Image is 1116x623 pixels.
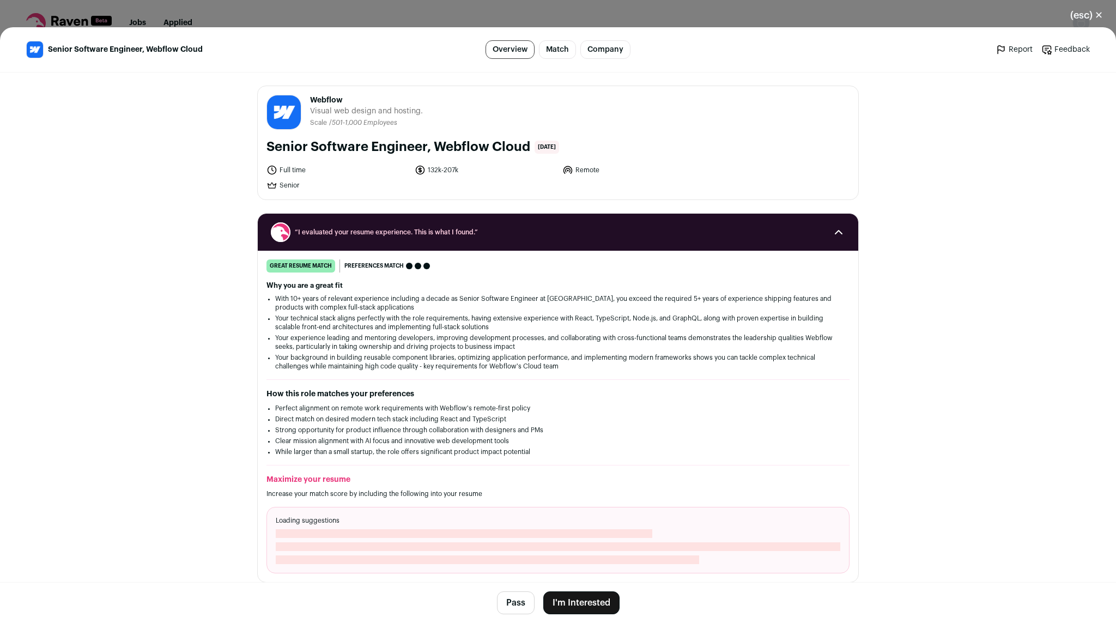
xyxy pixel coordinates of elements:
[497,591,535,614] button: Pass
[275,437,841,445] li: Clear mission alignment with AI focus and innovative web development tools
[535,141,559,154] span: [DATE]
[266,489,850,498] p: Increase your match score by including the following into your resume
[486,40,535,59] a: Overview
[266,474,850,485] h2: Maximize your resume
[266,259,335,273] div: great resume match
[275,447,841,456] li: While larger than a small startup, the role offers significant product impact potential
[27,41,43,58] img: 889d923000f17f2d5b8911d39fb9df0accfe75cd760460e5f6b5635f7ec2541c.png
[275,353,841,371] li: Your background in building reusable component libraries, optimizing application performance, and...
[1057,3,1116,27] button: Close modal
[344,261,404,271] span: Preferences match
[310,119,329,127] li: Scale
[275,334,841,351] li: Your experience leading and mentoring developers, improving development processes, and collaborat...
[275,426,841,434] li: Strong opportunity for product influence through collaboration with designers and PMs
[48,44,203,55] span: Senior Software Engineer, Webflow Cloud
[295,228,821,237] span: “I evaluated your resume experience. This is what I found.”
[562,165,704,176] li: Remote
[275,294,841,312] li: With 10+ years of relevant experience including a decade as Senior Software Engineer at [GEOGRAPH...
[275,415,841,424] li: Direct match on desired modern tech stack including React and TypeScript
[329,119,397,127] li: /
[580,40,630,59] a: Company
[266,507,850,573] div: Loading suggestions
[267,95,301,129] img: 889d923000f17f2d5b8911d39fb9df0accfe75cd760460e5f6b5635f7ec2541c.png
[543,591,620,614] button: I'm Interested
[332,119,397,126] span: 501-1,000 Employees
[415,165,556,176] li: 132k-207k
[266,180,408,191] li: Senior
[1041,44,1090,55] a: Feedback
[275,404,841,413] li: Perfect alignment on remote work requirements with Webflow's remote-first policy
[266,281,850,290] h2: Why you are a great fit
[275,314,841,331] li: Your technical stack aligns perfectly with the role requirements, having extensive experience wit...
[266,165,408,176] li: Full time
[996,44,1033,55] a: Report
[310,106,423,117] span: Visual web design and hosting.
[539,40,576,59] a: Match
[310,95,423,106] span: Webflow
[266,138,530,156] h1: Senior Software Engineer, Webflow Cloud
[266,389,850,400] h2: How this role matches your preferences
